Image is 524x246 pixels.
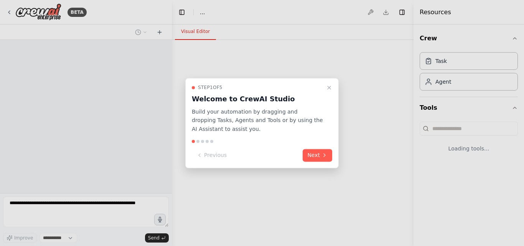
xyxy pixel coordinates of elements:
button: Previous [192,149,231,162]
p: Build your automation by dragging and dropping Tasks, Agents and Tools or by using the AI Assista... [192,107,323,134]
button: Close walkthrough [325,83,334,92]
button: Next [303,149,332,162]
button: Hide left sidebar [176,7,187,18]
h3: Welcome to CrewAI Studio [192,94,323,104]
span: Step 1 of 5 [198,84,222,91]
